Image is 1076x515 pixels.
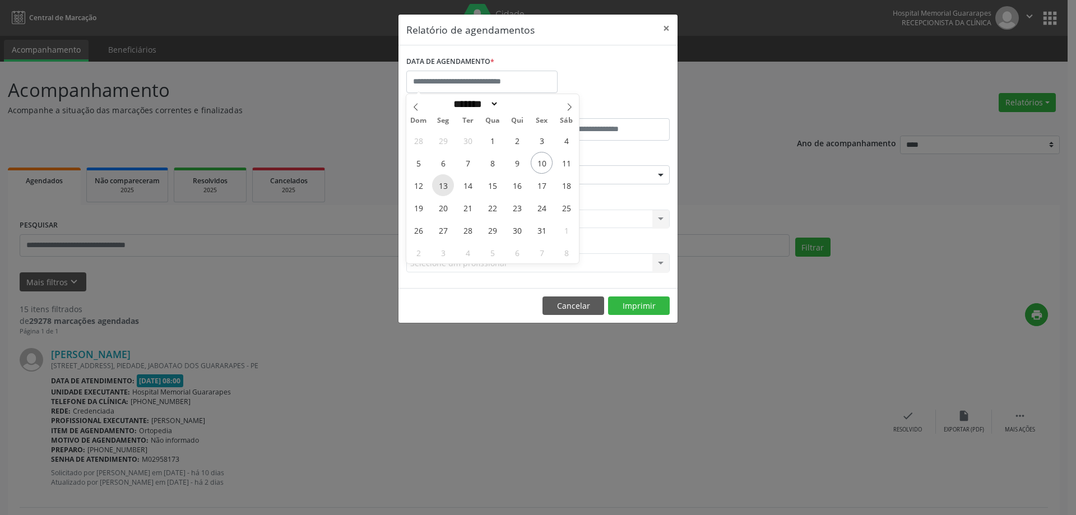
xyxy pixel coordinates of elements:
span: Outubro 21, 2025 [457,197,479,219]
span: Novembro 1, 2025 [555,219,577,241]
span: Outubro 3, 2025 [531,129,553,151]
span: Outubro 29, 2025 [481,219,503,241]
span: Outubro 2, 2025 [506,129,528,151]
span: Novembro 3, 2025 [432,242,454,263]
span: Qui [505,117,530,124]
span: Outubro 9, 2025 [506,152,528,174]
span: Novembro 4, 2025 [457,242,479,263]
span: Outubro 18, 2025 [555,174,577,196]
button: Close [655,15,678,42]
span: Outubro 7, 2025 [457,152,479,174]
span: Outubro 14, 2025 [457,174,479,196]
span: Outubro 24, 2025 [531,197,553,219]
button: Cancelar [542,296,604,316]
span: Outubro 11, 2025 [555,152,577,174]
span: Outubro 8, 2025 [481,152,503,174]
span: Outubro 19, 2025 [407,197,429,219]
span: Outubro 27, 2025 [432,219,454,241]
span: Novembro 2, 2025 [407,242,429,263]
span: Outubro 20, 2025 [432,197,454,219]
span: Outubro 30, 2025 [506,219,528,241]
span: Outubro 22, 2025 [481,197,503,219]
span: Dom [406,117,431,124]
span: Novembro 8, 2025 [555,242,577,263]
span: Outubro 17, 2025 [531,174,553,196]
span: Outubro 26, 2025 [407,219,429,241]
span: Sáb [554,117,579,124]
span: Outubro 12, 2025 [407,174,429,196]
span: Qua [480,117,505,124]
span: Ter [456,117,480,124]
span: Novembro 6, 2025 [506,242,528,263]
span: Outubro 23, 2025 [506,197,528,219]
span: Outubro 1, 2025 [481,129,503,151]
span: Sex [530,117,554,124]
span: Novembro 5, 2025 [481,242,503,263]
span: Outubro 28, 2025 [457,219,479,241]
span: Setembro 29, 2025 [432,129,454,151]
label: ATÉ [541,101,670,118]
select: Month [449,98,499,110]
span: Setembro 30, 2025 [457,129,479,151]
span: Outubro 10, 2025 [531,152,553,174]
input: Year [499,98,536,110]
span: Outubro 4, 2025 [555,129,577,151]
span: Setembro 28, 2025 [407,129,429,151]
span: Outubro 31, 2025 [531,219,553,241]
span: Outubro 6, 2025 [432,152,454,174]
span: Outubro 25, 2025 [555,197,577,219]
span: Outubro 15, 2025 [481,174,503,196]
span: Novembro 7, 2025 [531,242,553,263]
span: Outubro 5, 2025 [407,152,429,174]
span: Seg [431,117,456,124]
span: Outubro 16, 2025 [506,174,528,196]
label: DATA DE AGENDAMENTO [406,53,494,71]
button: Imprimir [608,296,670,316]
span: Outubro 13, 2025 [432,174,454,196]
h5: Relatório de agendamentos [406,22,535,37]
